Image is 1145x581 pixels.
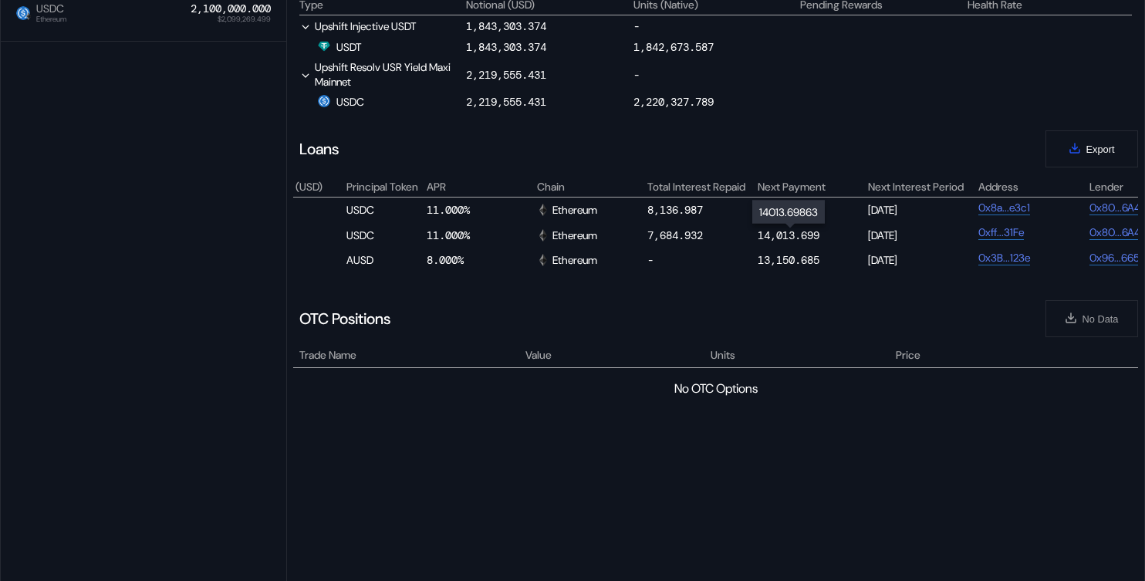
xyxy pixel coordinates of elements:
div: 1,843,303.374 [466,40,546,54]
div: Upshift Injective USDT [299,19,464,34]
img: svg+xml,%3c [537,229,549,242]
div: 7,684.932 [647,228,703,242]
span: $2,099,269.499 [218,15,271,23]
div: 2,100,000.000 [191,2,271,15]
div: USDC [346,225,424,244]
div: - [633,19,798,34]
a: 0xff...31Fe [978,225,1024,240]
a: 0x8a...e3c1 [978,201,1030,215]
img: svg+xml,%3c [537,254,549,266]
div: [DATE] [868,201,976,219]
div: AUSD [346,251,424,269]
div: Address [978,180,1086,194]
div: USDT [318,40,361,54]
span: Ethereum [36,15,66,23]
div: [DATE] [868,251,976,269]
span: Export [1086,144,1115,155]
span: Units [711,347,735,363]
div: Ethereum [537,203,597,217]
div: - [647,251,755,269]
div: 1,842,673.587 [633,40,714,54]
div: Total Interest Repaid [647,180,755,194]
div: 1,843,303.374 [466,19,546,33]
a: 0x3B...123e [978,251,1030,265]
span: USDC [30,2,66,22]
div: Next Payment [758,180,866,194]
img: svg+xml,%3c [537,204,549,216]
div: 14013.69863 [752,201,825,224]
div: Upshift Resolv USR Yield Maxi Mainnet [299,60,464,88]
div: Ethereum [537,228,597,242]
div: Loans [299,139,339,159]
div: 2,220,327.789 [633,95,714,109]
div: No OTC Options [674,380,758,397]
img: svg+xml,%3c [25,12,32,20]
div: OTC Positions [299,309,390,329]
div: 8,136.987 [647,203,703,217]
div: 8.000% [427,251,535,269]
img: Tether.png [318,40,330,52]
div: 11.000% [427,225,535,244]
div: 14,013.699 [758,228,819,242]
div: Ethereum [537,253,597,267]
button: Export [1045,130,1138,167]
img: usdc.png [16,6,30,20]
div: USDC [318,95,364,109]
span: Trade Name [299,347,356,363]
div: - [633,60,798,88]
span: Price [896,347,920,363]
div: [DATE] [868,225,976,244]
div: 11.000% [427,201,535,219]
div: Next Interest Period [868,180,976,194]
img: usdc.png [318,95,330,107]
div: Principal Token [346,180,424,194]
div: 13,150.685 [758,253,819,267]
div: Chain [537,180,645,194]
div: USDC [346,201,424,219]
div: 2,219,555.431 [466,95,546,109]
div: APR [427,180,535,194]
div: 2,219,555.431 [466,68,546,82]
span: Value [525,347,552,363]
